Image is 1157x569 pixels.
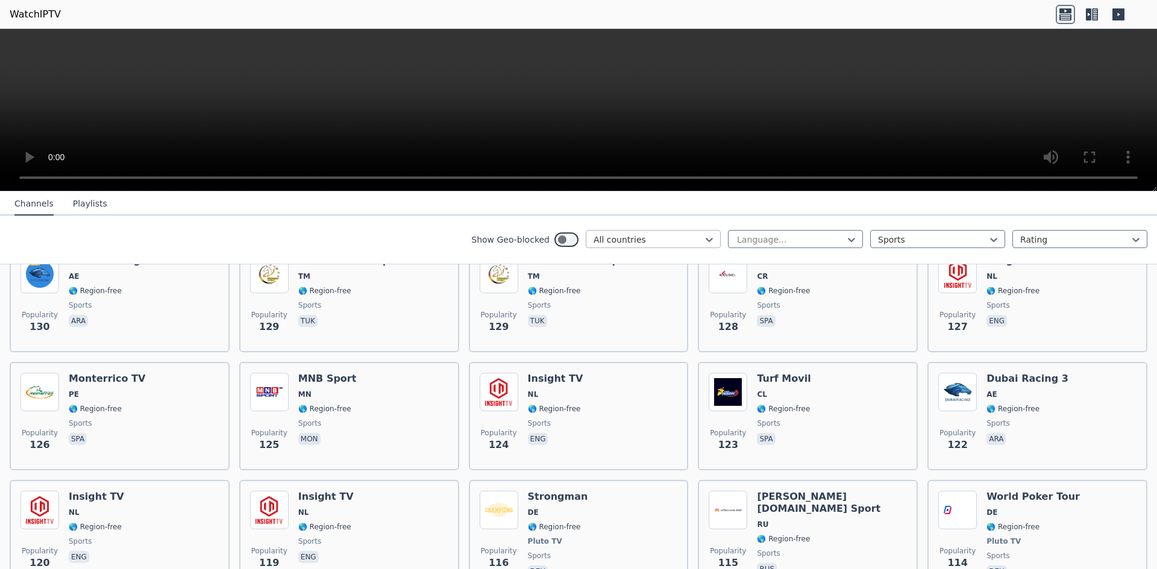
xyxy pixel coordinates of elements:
h6: Monterrico TV [69,373,145,385]
span: Popularity [710,546,746,556]
h6: Insight TV [528,373,583,385]
span: Popularity [481,546,517,556]
span: RU [757,520,768,529]
span: Popularity [481,428,517,438]
span: sports [757,418,780,428]
span: AE [69,272,79,281]
span: 129 [259,320,279,334]
img: Turkmenistan Sport [480,255,518,293]
a: WatchIPTV [10,7,61,22]
p: spa [757,315,775,327]
span: 🌎 Region-free [298,286,351,296]
span: CR [757,272,768,281]
span: 🌎 Region-free [986,522,1039,532]
p: eng [69,551,89,563]
span: sports [528,418,551,428]
h6: Strongman [528,491,588,503]
p: mon [298,433,321,445]
span: sports [298,418,321,428]
h6: MNB Sport [298,373,357,385]
p: eng [528,433,548,445]
span: Pluto TV [986,536,1021,546]
span: Popularity [22,310,58,320]
span: 🌎 Region-free [528,286,581,296]
button: Channels [14,193,54,216]
span: 🌎 Region-free [528,522,581,532]
span: 127 [947,320,967,334]
span: 🌎 Region-free [298,404,351,414]
p: eng [298,551,319,563]
h6: World Poker Tour [986,491,1080,503]
span: sports [757,549,780,558]
label: Show Geo-blocked [471,234,550,246]
span: Popularity [251,546,287,556]
img: Turkmenistan Sport [250,255,289,293]
span: 129 [489,320,509,334]
img: Insight TV [938,255,977,293]
span: sports [298,300,321,310]
span: 130 [30,320,49,334]
span: 🌎 Region-free [757,286,810,296]
h6: Turf Movil [757,373,811,385]
span: sports [298,536,321,546]
span: 🌎 Region-free [757,404,810,414]
img: Strongman [480,491,518,529]
span: Popularity [251,428,287,438]
span: DE [986,508,997,517]
img: Insight TV [250,491,289,529]
p: eng [986,315,1007,327]
span: AE [986,390,997,399]
span: 🌎 Region-free [986,404,1039,414]
span: TM [298,272,310,281]
span: TM [528,272,540,281]
span: Popularity [710,428,746,438]
span: Popularity [22,428,58,438]
button: Playlists [73,193,107,216]
span: 125 [259,438,279,452]
span: Popularity [710,310,746,320]
span: Popularity [251,310,287,320]
span: Popularity [939,428,976,438]
span: sports [757,300,780,310]
span: 🌎 Region-free [757,534,810,544]
span: 124 [489,438,509,452]
span: 122 [947,438,967,452]
span: Pluto TV [528,536,562,546]
img: Astrahan.Ru Sport [709,491,747,529]
span: sports [986,551,1009,561]
p: tuk [528,315,547,327]
span: Popularity [481,310,517,320]
h6: Dubai Racing 3 [986,373,1068,385]
p: spa [69,433,87,445]
p: ara [69,315,88,327]
img: World Poker Tour [938,491,977,529]
span: Popularity [939,546,976,556]
span: sports [69,536,92,546]
img: Dubai Racing [20,255,59,293]
h6: [PERSON_NAME][DOMAIN_NAME] Sport [757,491,907,515]
h6: Insight TV [69,491,124,503]
span: 128 [718,320,738,334]
span: DE [528,508,539,517]
span: 🌎 Region-free [528,404,581,414]
span: 🌎 Region-free [298,522,351,532]
img: MNB Sport [250,373,289,411]
span: CL [757,390,767,399]
span: sports [986,418,1009,428]
span: sports [69,300,92,310]
span: NL [69,508,80,517]
img: Monterrico TV [20,373,59,411]
span: 126 [30,438,49,452]
span: NL [986,272,997,281]
span: 🌎 Region-free [69,522,122,532]
p: spa [757,433,775,445]
span: Popularity [939,310,976,320]
span: NL [528,390,539,399]
p: ara [986,433,1006,445]
img: Mas Ciclismo TV [709,255,747,293]
span: sports [69,418,92,428]
img: Insight TV [480,373,518,411]
img: Dubai Racing 3 [938,373,977,411]
span: NL [298,508,309,517]
span: PE [69,390,79,399]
